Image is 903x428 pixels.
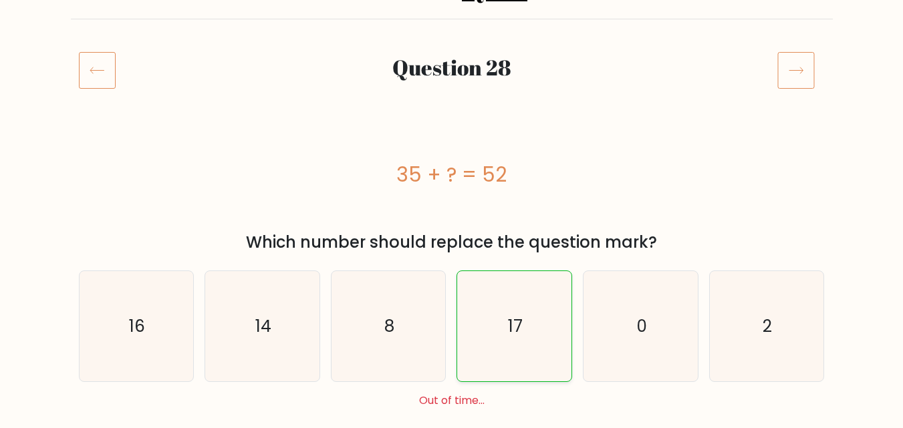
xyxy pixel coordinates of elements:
[74,393,830,409] div: Out of time...
[255,314,271,338] text: 14
[384,314,394,338] text: 8
[79,160,825,190] div: 35 + ? = 52
[636,314,647,338] text: 0
[508,314,523,338] text: 17
[129,314,145,338] text: 16
[87,230,817,254] div: Which number should replace the question mark?
[763,314,773,338] text: 2
[142,55,761,80] h2: Question 28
